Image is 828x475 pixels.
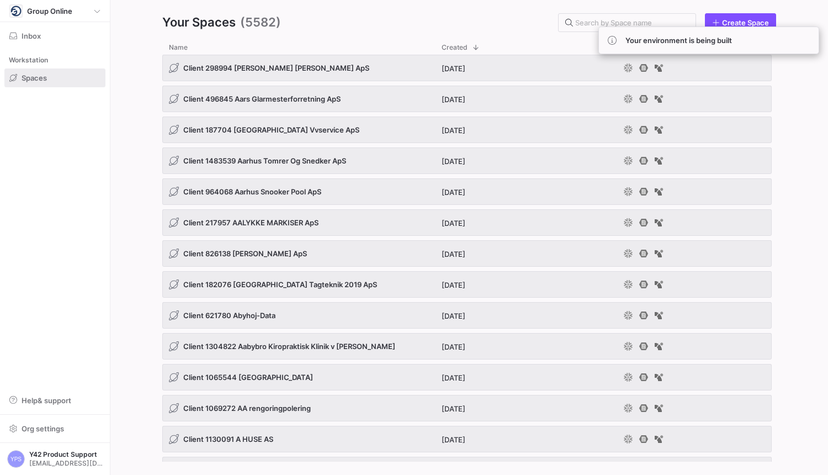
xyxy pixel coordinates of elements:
span: Client 964068 Aarhus Snooker Pool ApS [183,187,321,196]
span: Client 1130091 A HUSE AS [183,435,273,444]
span: Client 1304822 Aabybro Kiropraktisk Klinik v [PERSON_NAME] [183,342,395,351]
button: Org settings [4,419,105,438]
span: Your environment is being built [625,36,732,45]
span: Help & support [22,396,71,405]
span: Client 1069272 AA rengoringpolering [183,404,311,413]
div: Press SPACE to select this row. [162,209,772,240]
span: Name [169,44,188,51]
span: Client 496845 Aars Glarmesterforretning ApS [183,94,341,103]
span: Create Space [722,18,769,27]
button: YPSY42 Product Support[EMAIL_ADDRESS][DOMAIN_NAME] [4,447,105,471]
div: Press SPACE to select this row. [162,117,772,147]
div: Press SPACE to select this row. [162,147,772,178]
input: Search by Space name [575,18,687,27]
span: Client 182076 [GEOGRAPHIC_DATA] Tagteknik 2019 ApS [183,280,377,289]
a: Create Space [705,13,776,32]
div: Press SPACE to select this row. [162,240,772,271]
span: [DATE] [442,95,465,104]
span: [DATE] [442,64,465,73]
span: [DATE] [442,188,465,197]
div: Workstation [4,52,105,68]
span: Your Spaces [162,13,236,32]
img: https://storage.googleapis.com/y42-prod-data-exchange/images/yakPloC5i6AioCi4fIczWrDfRkcT4LKn1FCT... [10,6,22,17]
span: [DATE] [442,342,465,351]
span: Client 217957 AALYKKE MARKISER ApS [183,218,319,227]
div: Press SPACE to select this row. [162,55,772,86]
span: Client 1065544 [GEOGRAPHIC_DATA] [183,373,313,382]
span: [DATE] [442,281,465,289]
span: [DATE] [442,126,465,135]
span: [DATE] [442,312,465,320]
div: Press SPACE to select this row. [162,395,772,426]
span: Client 621780 Abyhoj-Data [183,311,275,320]
div: Press SPACE to select this row. [162,302,772,333]
div: YPS [7,450,25,468]
span: (5582) [240,13,281,32]
div: Press SPACE to select this row. [162,86,772,117]
span: Client 1483539 Aarhus Tomrer Og Snedker ApS [183,156,346,165]
span: Created [442,44,468,51]
span: Spaces [22,73,47,82]
span: Inbox [22,31,41,40]
button: Inbox [4,27,105,45]
span: [DATE] [442,250,465,258]
span: Org settings [22,424,64,433]
span: Client 298994 [PERSON_NAME] [PERSON_NAME] ApS [183,64,369,72]
span: [EMAIL_ADDRESS][DOMAIN_NAME] [29,460,103,467]
span: Client 187704 [GEOGRAPHIC_DATA] Vvservice ApS [183,125,359,134]
span: Y42 Product Support [29,451,103,458]
div: Press SPACE to select this row. [162,333,772,364]
a: Org settings [4,425,105,434]
div: Press SPACE to select this row. [162,178,772,209]
span: [DATE] [442,373,465,382]
span: [DATE] [442,404,465,413]
span: [DATE] [442,435,465,444]
span: Client 826138 [PERSON_NAME] ApS [183,249,307,258]
div: Press SPACE to select this row. [162,364,772,395]
button: Help& support [4,391,105,410]
a: Spaces [4,68,105,87]
span: Group Online [27,7,72,15]
span: [DATE] [442,219,465,228]
div: Press SPACE to select this row. [162,426,772,457]
div: Press SPACE to select this row. [162,271,772,302]
span: [DATE] [442,157,465,166]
